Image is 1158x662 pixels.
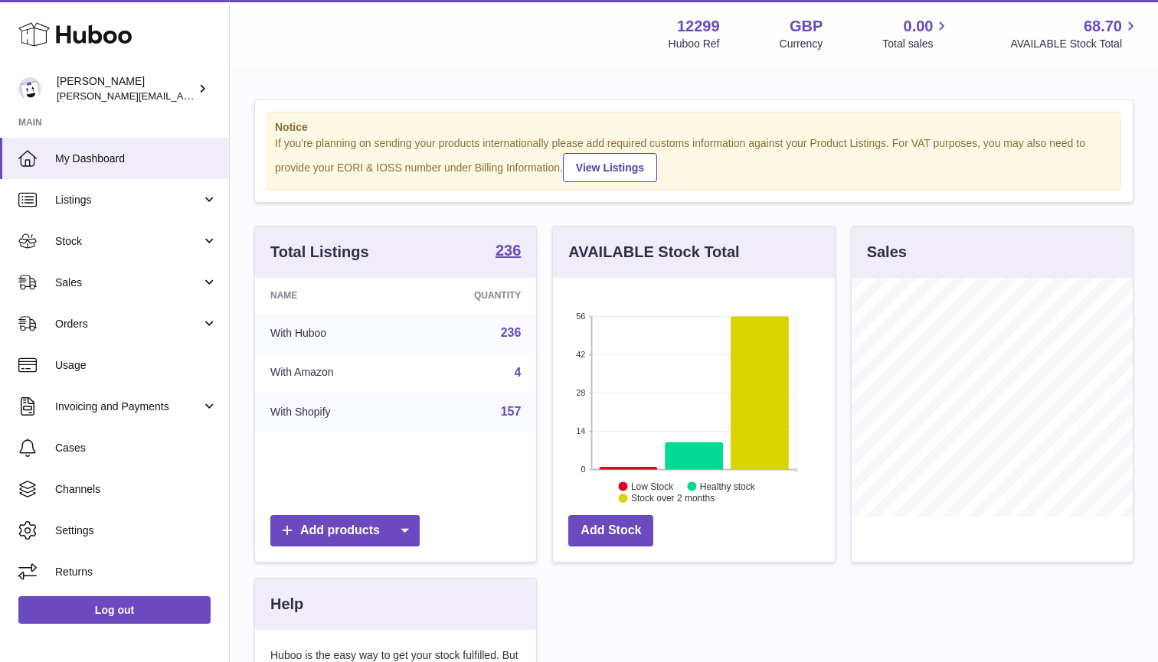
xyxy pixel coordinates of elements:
[255,278,409,313] th: Name
[669,37,720,51] div: Huboo Ref
[57,74,195,103] div: [PERSON_NAME]
[581,465,586,474] text: 0
[867,242,907,263] h3: Sales
[275,136,1113,182] div: If you're planning on sending your products internationally please add required customs informati...
[501,326,522,339] a: 236
[55,565,218,579] span: Returns
[568,242,739,263] h3: AVAILABLE Stock Total
[55,193,201,207] span: Listings
[790,16,823,37] strong: GBP
[677,16,720,37] strong: 12299
[409,278,536,313] th: Quantity
[55,482,218,497] span: Channels
[496,243,521,261] a: 236
[55,234,201,249] span: Stock
[577,426,586,435] text: 14
[700,481,756,491] text: Healthy stock
[496,243,521,258] strong: 236
[631,481,674,491] text: Low Stock
[1010,16,1140,51] a: 68.70 AVAILABLE Stock Total
[255,392,409,432] td: With Shopify
[270,515,420,546] a: Add products
[514,366,521,379] a: 4
[904,16,934,37] span: 0.00
[577,350,586,359] text: 42
[55,399,201,414] span: Invoicing and Payments
[882,37,950,51] span: Total sales
[55,276,201,290] span: Sales
[1010,37,1140,51] span: AVAILABLE Stock Total
[270,242,369,263] h3: Total Listings
[882,16,950,51] a: 0.00 Total sales
[780,37,823,51] div: Currency
[255,313,409,353] td: With Huboo
[563,153,657,182] a: View Listings
[501,405,522,418] a: 157
[577,311,586,321] text: 56
[55,152,218,166] span: My Dashboard
[568,515,653,546] a: Add Stock
[55,317,201,331] span: Orders
[18,77,41,100] img: anthony@happyfeetplaymats.co.uk
[270,594,303,615] h3: Help
[55,441,218,455] span: Cases
[275,120,1113,135] strong: Notice
[55,358,218,373] span: Usage
[55,523,218,538] span: Settings
[57,90,307,102] span: [PERSON_NAME][EMAIL_ADDRESS][DOMAIN_NAME]
[18,596,211,624] a: Log out
[631,493,715,504] text: Stock over 2 months
[577,388,586,397] text: 28
[255,353,409,393] td: With Amazon
[1084,16,1122,37] span: 68.70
